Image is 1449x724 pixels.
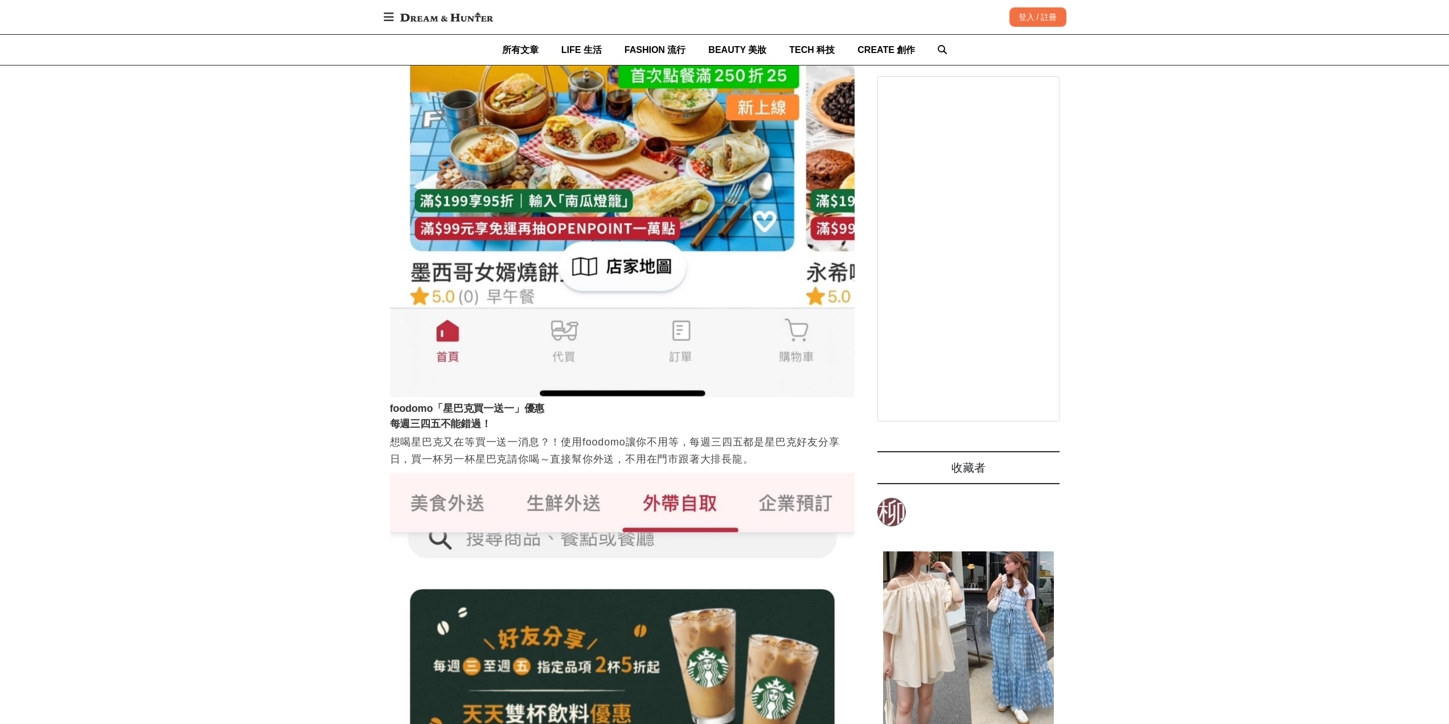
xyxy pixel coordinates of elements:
[857,45,915,55] span: CREATE 創作
[625,45,686,55] span: FASHION 流行
[1009,7,1066,27] div: 登入 / 註冊
[708,45,766,55] span: BEAUTY 美妝
[390,433,855,468] p: 想喝星巴克又在等買一送一消息？！使用foodomo讓你不用等，每週三四五都是星巴克好友分享日，買一杯另一杯星巴克請你喝～直接幫你外送，不用在門市跟著大排長龍。
[502,45,539,55] span: 所有文章
[877,498,906,526] a: 柳
[789,45,835,55] span: TECH 科技
[561,45,602,55] span: LIFE 生活
[390,403,545,414] strong: foodomo「星巴克買一送一」優惠
[857,35,915,65] a: CREATE 創作
[395,7,499,27] img: Dream & Hunter
[708,35,766,65] a: BEAUTY 美妝
[390,418,491,430] strong: 每週三四五不能錯過！
[951,461,986,474] span: 收藏者
[625,35,686,65] a: FASHION 流行
[561,35,602,65] a: LIFE 生活
[789,35,835,65] a: TECH 科技
[502,35,539,65] a: 所有文章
